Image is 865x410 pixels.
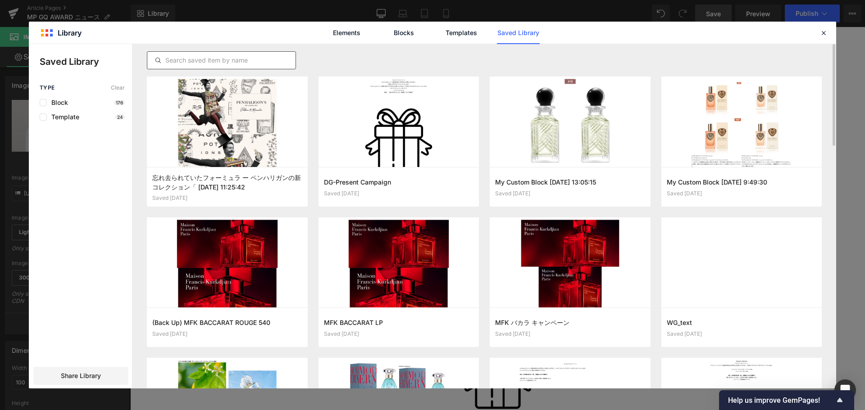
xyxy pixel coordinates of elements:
div: Saved [DATE] [495,190,645,197]
a: Elements [325,22,368,44]
span: プレゼントキャンペーン [333,210,402,217]
div: Saved [DATE] [667,331,817,337]
div: Saved [DATE] [324,331,474,337]
a: Templates [440,22,483,44]
div: Saved [DATE] [324,190,474,197]
span: Clear [111,85,125,91]
span: 「☆☆☆☆☆☆☆ [301,244,352,251]
h3: MFK BACCARAT LP [324,318,474,327]
p: Saved Library [40,55,132,68]
h3: My Custom Block [DATE] 13:05:15 [495,177,645,187]
span: Help us improve GemPages! [728,396,834,405]
span: *コフレのご購入は対象外となります。 [320,263,414,269]
h3: MFK バカラ キャンペーン [495,318,645,327]
input: Search saved item by name [147,55,296,66]
h3: My Custom Block [DATE] 9:49:30 [667,177,817,187]
span: Template [47,113,79,121]
p: Lorem ipsum dolor sit amet, consectetur adipiscing elit, sed do eiusmod tempor incididunt ut labo... [374,37,586,103]
a: Blocks [382,22,425,44]
span: 期間： [DATE]★月★日（水）～ 数量なくなり次第終了 [288,281,447,288]
span: ご購入はこちら [416,112,460,119]
a: ご購入はこちら [374,108,501,123]
span: 」をプレゼントいたします。 [352,244,434,251]
p: 176 [114,100,125,105]
h3: (Back Up) MFK BACCARAT ROUGE 540 [152,318,302,327]
div: Saved [DATE] [667,190,817,197]
h3: 忘れ去られていたフォーミュラ ー ペンハリガンの新コレクション「 [DATE] 11:25:42 [152,173,302,191]
a: Saved Library [497,22,540,44]
h3: DG-Present Campaign [324,177,474,187]
div: Saved [DATE] [152,195,302,201]
a: プレゼントキャンペーン [149,203,586,224]
span: Share Library [61,371,101,380]
span: 【SP版のテキスト更新も忘れずに！】☆☆☆☆☆☆☆を税込★★★★円以上*お買い上げの方に、 [230,234,505,241]
div: Open Intercom Messenger [834,379,856,401]
span: Block [47,99,68,106]
button: Show survey - Help us improve GemPages! [728,395,845,405]
div: Saved [DATE] [495,331,645,337]
p: 24 [115,114,125,120]
div: Saved [DATE] [152,331,302,337]
span: Type [40,85,55,91]
h3: WG_text [667,318,817,327]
